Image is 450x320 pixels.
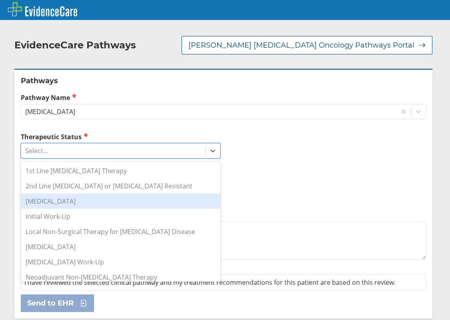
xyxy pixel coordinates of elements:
span: I have reviewed the selected clinical pathway and my treatment recommendations for this patient a... [24,278,396,287]
label: Pathway Name [21,93,426,102]
h2: Pathways [21,76,426,86]
img: EvidenceCare [8,2,77,16]
label: Therapeutic Status [21,132,220,141]
h2: EvidenceCare Pathways [14,39,136,51]
div: [MEDICAL_DATA] [25,107,75,116]
span: [PERSON_NAME] [MEDICAL_DATA] Oncology Pathways Portal [188,40,414,50]
span: Send to EHR [27,298,74,308]
button: Send to EHR [21,294,94,312]
div: [MEDICAL_DATA] Work-Up [21,254,220,270]
div: [MEDICAL_DATA] [21,194,220,209]
div: Neoadjuvant Non-[MEDICAL_DATA] Therapy [21,270,220,285]
div: Local Non-Surgical Therapy for [MEDICAL_DATA] Disease [21,224,220,239]
div: 1st Line [MEDICAL_DATA] Therapy [21,163,220,178]
label: Additional Details [21,210,426,219]
div: Initial Work-Up [21,209,220,224]
div: [MEDICAL_DATA] [21,239,220,254]
div: 2nd Line [MEDICAL_DATA] or [MEDICAL_DATA] Resistant [21,178,220,194]
button: [PERSON_NAME] [MEDICAL_DATA] Oncology Pathways Portal [182,36,432,54]
div: Select... [25,146,48,155]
